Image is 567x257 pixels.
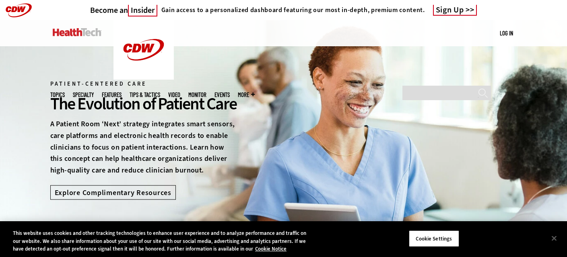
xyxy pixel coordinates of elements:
[168,92,180,98] a: Video
[113,20,174,80] img: Home
[238,92,255,98] span: More
[90,5,157,15] h3: Become an
[255,245,287,252] a: More information about your privacy
[73,92,94,98] span: Specialty
[161,6,425,14] h4: Gain access to a personalized dashboard featuring our most in-depth, premium content.
[433,5,477,16] a: Sign Up
[50,118,237,176] p: A Patient Room ‘Next’ strategy integrates smart sensors, care platforms and electronic health rec...
[500,29,513,37] a: Log in
[214,92,230,98] a: Events
[50,93,237,115] div: The Evolution of Patient Care
[545,229,563,247] button: Close
[188,92,206,98] a: MonITor
[500,29,513,37] div: User menu
[50,185,176,199] a: Explore Complimentary Resources
[128,5,157,16] span: Insider
[102,92,122,98] a: Features
[409,230,459,247] button: Cookie Settings
[13,229,312,253] div: This website uses cookies and other tracking technologies to enhance user experience and to analy...
[157,6,425,14] a: Gain access to a personalized dashboard featuring our most in-depth, premium content.
[53,28,101,36] img: Home
[50,92,65,98] span: Topics
[90,5,157,15] a: Become anInsider
[130,92,160,98] a: Tips & Tactics
[113,73,174,82] a: CDW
